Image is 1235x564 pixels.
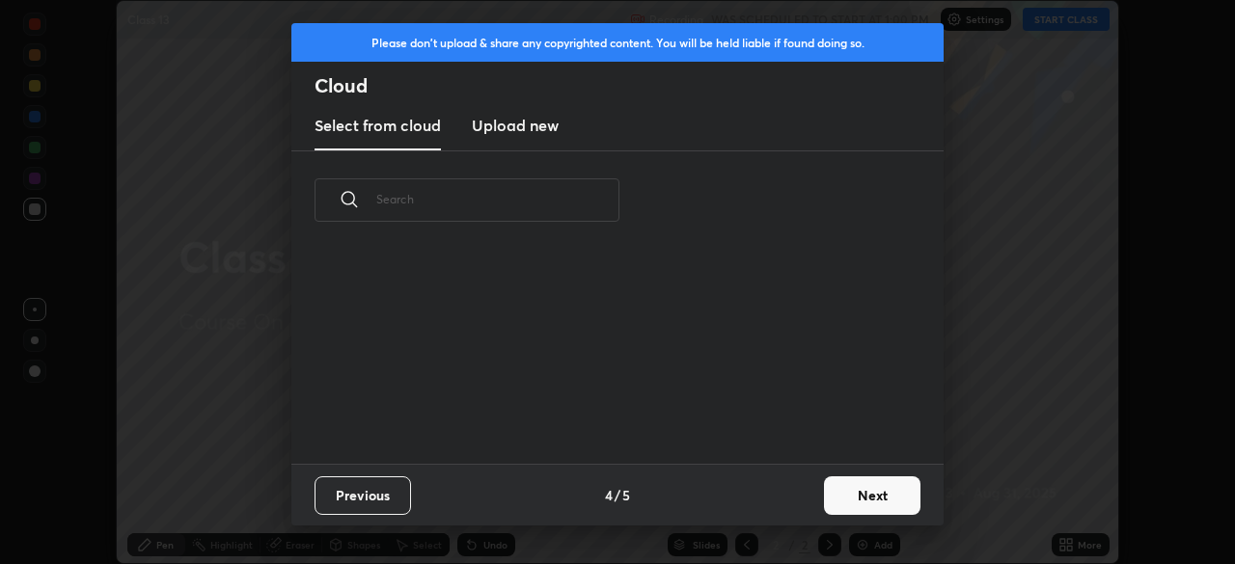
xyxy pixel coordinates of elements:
button: Previous [315,476,411,515]
button: Next [824,476,920,515]
h3: Upload new [472,114,559,137]
div: grid [291,244,920,464]
h4: 5 [622,485,630,505]
h4: 4 [605,485,613,505]
h2: Cloud [315,73,944,98]
h3: Select from cloud [315,114,441,137]
h4: / [615,485,620,505]
div: Please don't upload & share any copyrighted content. You will be held liable if found doing so. [291,23,944,62]
input: Search [376,158,619,240]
